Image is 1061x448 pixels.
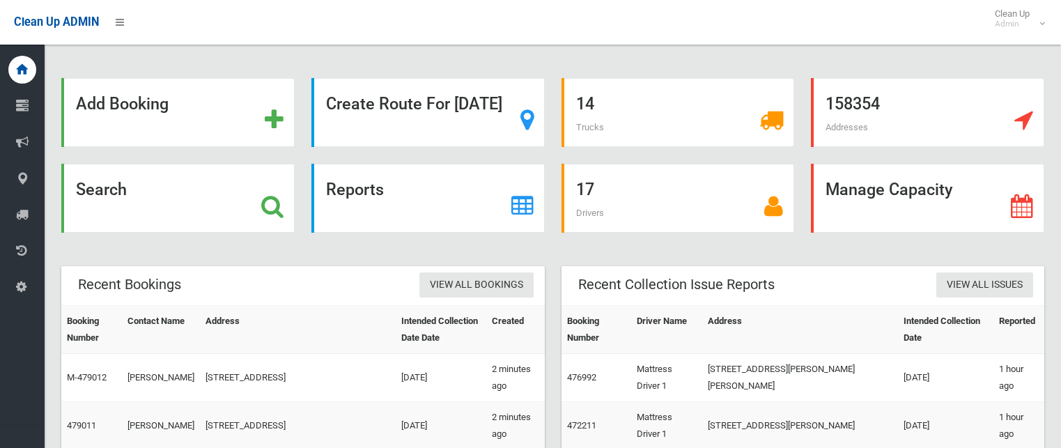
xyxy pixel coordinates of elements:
td: [STREET_ADDRESS][PERSON_NAME][PERSON_NAME] [702,354,897,402]
strong: 158354 [826,94,880,114]
a: 158354 Addresses [811,78,1044,147]
strong: Add Booking [76,94,169,114]
th: Booking Number [562,306,631,354]
td: 1 hour ago [993,354,1044,402]
span: Clean Up [988,8,1044,29]
strong: Search [76,180,127,199]
th: Reported [993,306,1044,354]
strong: Manage Capacity [826,180,952,199]
a: View All Issues [936,272,1033,298]
td: [DATE] [396,354,487,402]
strong: 14 [576,94,594,114]
span: Drivers [576,208,604,218]
strong: Reports [326,180,384,199]
strong: 17 [576,180,594,199]
a: 17 Drivers [562,164,795,233]
th: Booking Number [61,306,122,354]
a: Create Route For [DATE] [311,78,545,147]
td: [STREET_ADDRESS] [200,354,395,402]
td: [DATE] [898,354,993,402]
th: Driver Name [631,306,703,354]
a: 479011 [67,420,96,431]
strong: Create Route For [DATE] [326,94,502,114]
a: Reports [311,164,545,233]
header: Recent Bookings [61,271,198,298]
a: 14 Trucks [562,78,795,147]
a: View All Bookings [419,272,534,298]
span: Clean Up ADMIN [14,15,99,29]
th: Intended Collection Date [898,306,993,354]
td: [PERSON_NAME] [122,354,200,402]
a: M-479012 [67,372,107,383]
a: Manage Capacity [811,164,1044,233]
header: Recent Collection Issue Reports [562,271,791,298]
small: Admin [995,19,1030,29]
th: Address [702,306,897,354]
a: 476992 [567,372,596,383]
th: Intended Collection Date Date [396,306,487,354]
th: Created [486,306,544,354]
td: 2 minutes ago [486,354,544,402]
a: Add Booking [61,78,295,147]
span: Addresses [826,122,868,132]
th: Contact Name [122,306,200,354]
span: Trucks [576,122,604,132]
th: Address [200,306,395,354]
a: Search [61,164,295,233]
td: Mattress Driver 1 [631,354,703,402]
a: 472211 [567,420,596,431]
